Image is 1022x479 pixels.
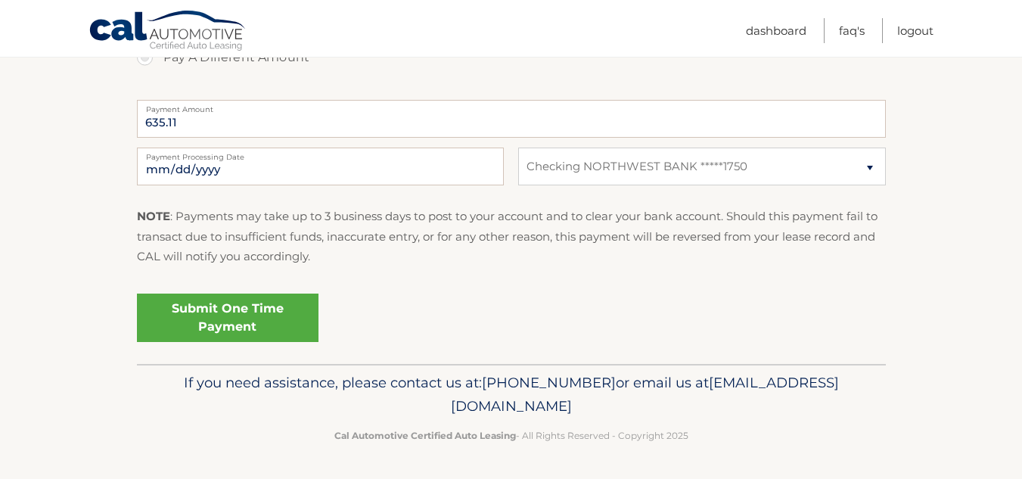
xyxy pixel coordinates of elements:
[137,209,170,223] strong: NOTE
[137,42,886,73] label: Pay A Different Amount
[147,371,876,419] p: If you need assistance, please contact us at: or email us at
[746,18,806,43] a: Dashboard
[482,374,616,391] span: [PHONE_NUMBER]
[137,100,886,138] input: Payment Amount
[137,207,886,266] p: : Payments may take up to 3 business days to post to your account and to clear your bank account....
[137,148,504,160] label: Payment Processing Date
[839,18,865,43] a: FAQ's
[334,430,516,441] strong: Cal Automotive Certified Auto Leasing
[897,18,933,43] a: Logout
[89,10,247,54] a: Cal Automotive
[137,100,886,112] label: Payment Amount
[147,428,876,443] p: - All Rights Reserved - Copyright 2025
[137,294,318,342] a: Submit One Time Payment
[137,148,504,185] input: Payment Date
